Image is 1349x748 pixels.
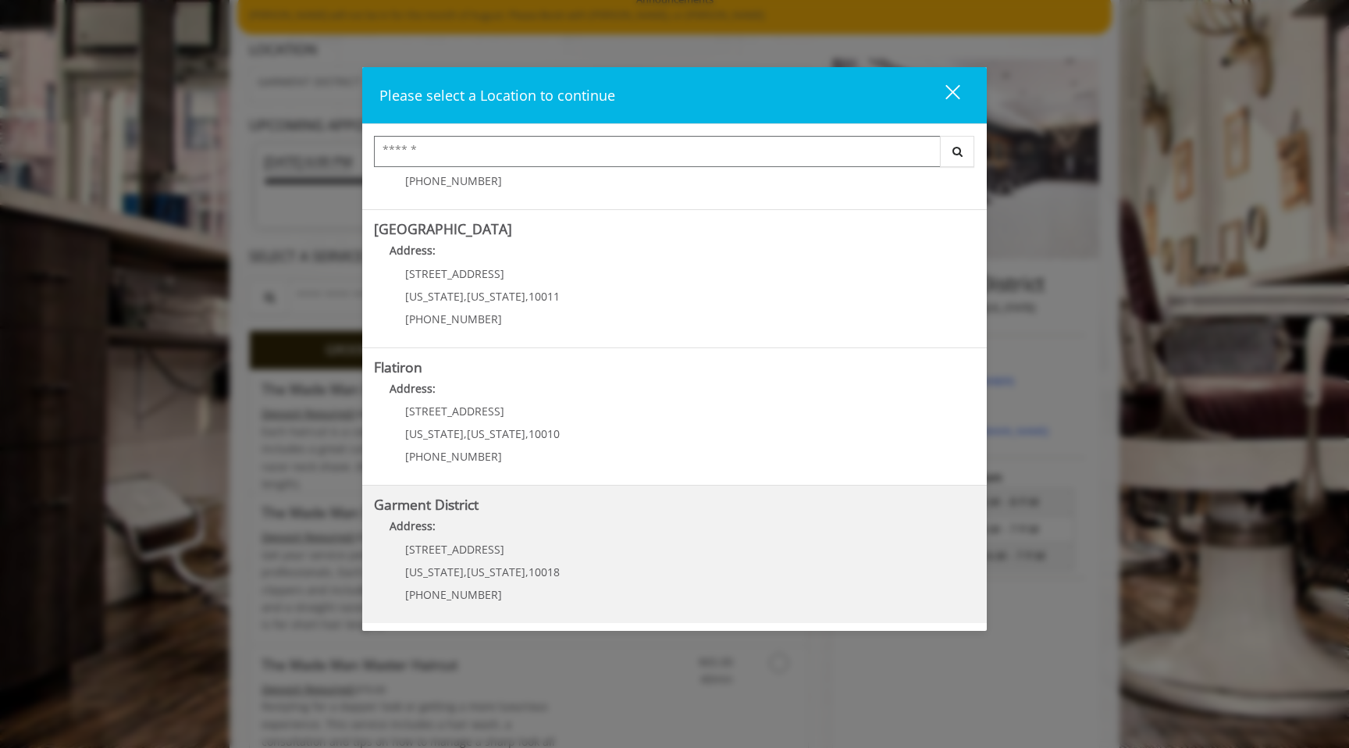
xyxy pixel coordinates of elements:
b: [GEOGRAPHIC_DATA] [374,219,512,238]
span: , [525,426,529,441]
input: Search Center [374,136,941,167]
button: close dialog [917,79,970,111]
span: 10011 [529,289,560,304]
span: , [525,565,529,579]
span: [PHONE_NUMBER] [405,312,502,326]
b: Address: [390,518,436,533]
span: , [464,426,467,441]
span: [STREET_ADDRESS] [405,542,504,557]
span: [US_STATE] [405,426,464,441]
b: Address: [390,381,436,396]
b: Garment District [374,495,479,514]
b: Address: [390,243,436,258]
span: [PHONE_NUMBER] [405,587,502,602]
span: [US_STATE] [405,565,464,579]
span: 10010 [529,426,560,441]
span: [US_STATE] [467,426,525,441]
span: [STREET_ADDRESS] [405,404,504,419]
i: Search button [949,146,966,157]
div: close dialog [927,84,959,107]
div: Center Select [374,136,975,175]
span: [US_STATE] [467,565,525,579]
b: Flatiron [374,358,422,376]
span: [PHONE_NUMBER] [405,449,502,464]
span: , [464,565,467,579]
span: [STREET_ADDRESS] [405,266,504,281]
span: [US_STATE] [467,289,525,304]
span: , [525,289,529,304]
span: Please select a Location to continue [379,86,615,105]
span: 10018 [529,565,560,579]
span: [US_STATE] [405,289,464,304]
span: , [464,289,467,304]
span: [PHONE_NUMBER] [405,173,502,188]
